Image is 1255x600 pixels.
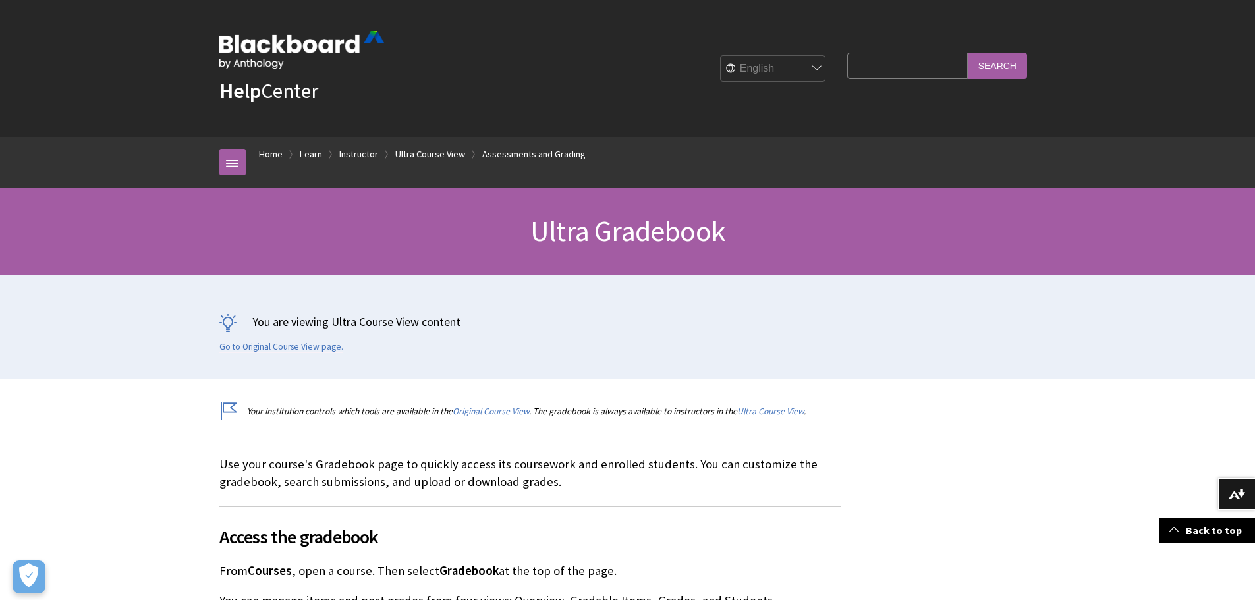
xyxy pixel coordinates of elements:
a: Assessments and Grading [482,146,586,163]
a: Ultra Course View [395,146,465,163]
img: Blackboard by Anthology [219,31,384,69]
p: You are viewing Ultra Course View content [219,314,1036,330]
button: Open Preferences [13,560,45,593]
a: Home [259,146,283,163]
span: Courses [248,563,292,578]
strong: Help [219,78,261,104]
p: Use your course's Gradebook page to quickly access its coursework and enrolled students. You can ... [219,456,841,490]
select: Site Language Selector [721,56,826,82]
a: Go to Original Course View page. [219,341,343,353]
p: From , open a course. Then select at the top of the page. [219,562,841,580]
a: HelpCenter [219,78,318,104]
span: Access the gradebook [219,523,841,551]
p: Your institution controls which tools are available in the . The gradebook is always available to... [219,405,841,418]
a: Original Course View [453,406,529,417]
a: Ultra Course View [737,406,804,417]
a: Learn [300,146,322,163]
a: Back to top [1159,518,1255,543]
input: Search [968,53,1027,78]
a: Instructor [339,146,378,163]
span: Gradebook [439,563,499,578]
span: Ultra Gradebook [530,213,725,249]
